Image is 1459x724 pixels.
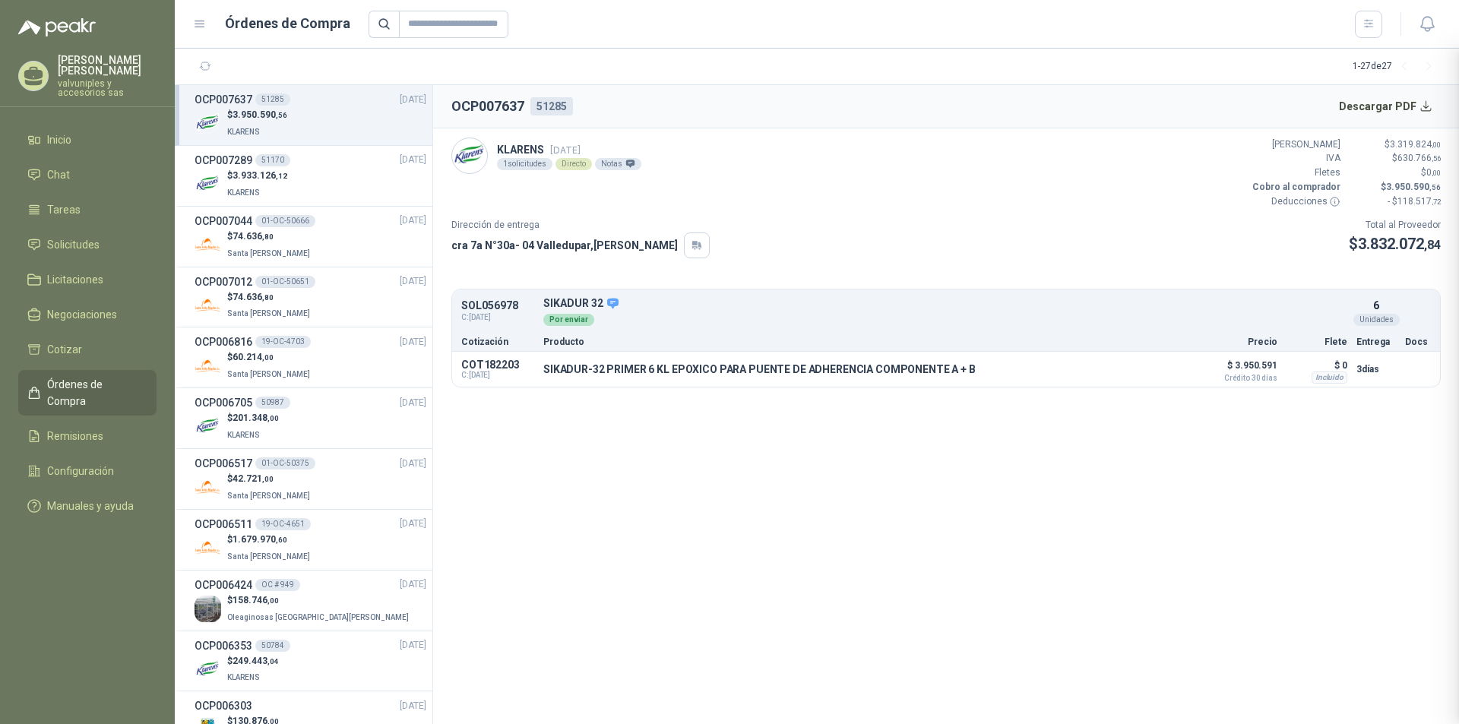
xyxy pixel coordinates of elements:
[18,265,157,294] a: Licitaciones
[47,271,103,288] span: Licitaciones
[18,125,157,154] a: Inicio
[18,422,157,451] a: Remisiones
[47,428,103,444] span: Remisiones
[47,131,71,148] span: Inicio
[47,166,70,183] span: Chat
[58,55,157,76] p: [PERSON_NAME] [PERSON_NAME]
[18,370,157,416] a: Órdenes de Compra
[18,160,157,189] a: Chat
[18,335,157,364] a: Cotizar
[47,463,114,479] span: Configuración
[47,306,117,323] span: Negociaciones
[18,300,157,329] a: Negociaciones
[18,195,157,224] a: Tareas
[47,376,142,409] span: Órdenes de Compra
[58,79,157,97] p: valvuniples y accesorios sas
[47,236,100,253] span: Solicitudes
[18,492,157,520] a: Manuales y ayuda
[47,498,134,514] span: Manuales y ayuda
[225,13,350,34] h1: Órdenes de Compra
[18,18,96,36] img: Logo peakr
[18,230,157,259] a: Solicitudes
[47,201,81,218] span: Tareas
[18,457,157,485] a: Configuración
[47,341,82,358] span: Cotizar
